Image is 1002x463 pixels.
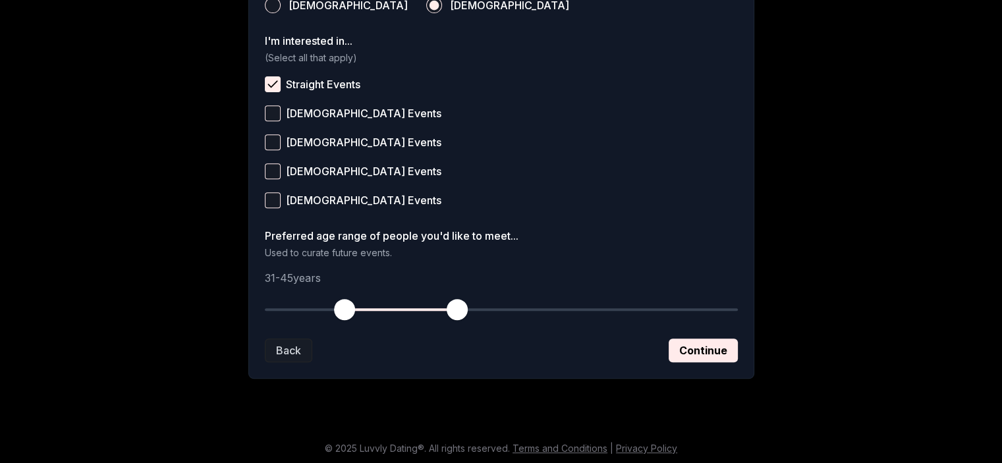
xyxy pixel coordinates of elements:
[286,79,360,90] span: Straight Events
[265,134,281,150] button: [DEMOGRAPHIC_DATA] Events
[265,105,281,121] button: [DEMOGRAPHIC_DATA] Events
[286,137,441,148] span: [DEMOGRAPHIC_DATA] Events
[265,192,281,208] button: [DEMOGRAPHIC_DATA] Events
[513,443,607,454] a: Terms and Conditions
[669,339,738,362] button: Continue
[286,195,441,205] span: [DEMOGRAPHIC_DATA] Events
[286,166,441,177] span: [DEMOGRAPHIC_DATA] Events
[265,36,738,46] label: I'm interested in...
[265,270,738,286] p: 31 - 45 years
[265,163,281,179] button: [DEMOGRAPHIC_DATA] Events
[265,231,738,241] label: Preferred age range of people you'd like to meet...
[616,443,677,454] a: Privacy Policy
[286,108,441,119] span: [DEMOGRAPHIC_DATA] Events
[265,246,738,259] p: Used to curate future events.
[265,76,281,92] button: Straight Events
[265,51,738,65] p: (Select all that apply)
[610,443,613,454] span: |
[265,339,312,362] button: Back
